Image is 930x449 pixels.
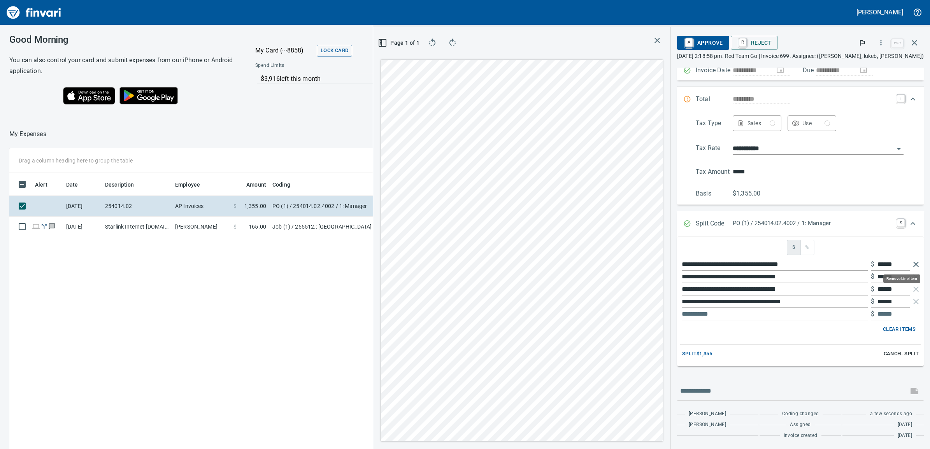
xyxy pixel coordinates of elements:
[689,410,726,418] span: [PERSON_NAME]
[696,189,733,198] p: Basis
[40,224,48,229] span: Split transaction
[677,52,924,60] p: [DATE] 2:18:58 pm. Red Team Go | Invoice 699. Assignee: ([PERSON_NAME], lukeb, [PERSON_NAME])
[893,143,904,154] button: Open
[9,55,236,77] h6: You can also control your card and submit expenses from our iPhone or Android application.
[881,323,918,335] button: Clear Items
[685,38,693,47] a: A
[35,180,58,189] span: Alert
[246,180,266,189] span: Amount
[249,223,266,231] span: 165.00
[66,180,88,189] span: Date
[911,272,921,281] button: Remove Line Item
[733,219,892,228] p: PO (1) / 254014.02.4002 / 1: Manager
[871,285,874,294] p: $
[249,84,480,91] p: Online allowed
[784,432,818,440] span: Invoice created
[871,272,874,281] p: $
[696,94,733,105] p: Total
[883,325,916,334] span: Clear Items
[905,382,924,400] span: This records your message into the invoice and notifies anyone mentioned
[63,217,102,237] td: [DATE]
[800,240,814,255] button: %
[898,421,912,429] span: [DATE]
[737,36,772,49] span: Reject
[115,83,182,108] img: Get it on Google Play
[733,115,781,131] button: Sales
[898,432,912,440] span: [DATE]
[172,196,230,217] td: AP Invoices
[255,62,381,70] span: Spend Limits
[35,180,47,189] span: Alert
[696,167,733,176] p: Tax Amount
[911,285,921,294] button: Remove Line Item
[272,180,290,189] span: Coding
[787,240,801,255] button: $
[682,349,712,358] span: Split $1,355
[9,129,46,139] p: My Expenses
[63,196,102,217] td: [DATE]
[696,119,733,131] p: Tax Type
[804,243,811,252] span: %
[269,217,464,237] td: Job (1) / 255512.: [GEOGRAPHIC_DATA] Watermain Replacement / 1003. .: General Requirements - KEEP...
[236,180,266,189] span: Amount
[897,219,905,227] a: S
[175,180,200,189] span: Employee
[680,348,714,360] button: Split$1,355
[233,202,237,210] span: $
[748,119,775,128] div: Sales
[102,217,172,237] td: Starlink Internet [DOMAIN_NAME] CA - 122nd
[255,46,314,55] p: My Card (···8858)
[872,34,890,51] button: More
[48,224,56,229] span: Has messages
[19,157,133,164] p: Drag a column heading here to group the table
[233,223,237,231] span: $
[854,34,871,51] button: Flag
[677,112,924,205] div: Expand
[683,36,723,49] span: Approve
[63,87,115,105] img: Download on the App Store
[105,180,134,189] span: Description
[66,180,78,189] span: Date
[891,39,903,47] a: esc
[855,6,905,18] button: [PERSON_NAME]
[689,421,726,429] span: [PERSON_NAME]
[317,45,352,57] button: Lock Card
[321,46,348,55] span: Lock Card
[733,189,770,198] p: $1,355.00
[782,410,819,418] span: Coding changed
[871,297,874,306] p: $
[739,38,746,47] a: R
[856,8,903,16] h5: [PERSON_NAME]
[261,74,476,84] p: $3,916 left this month
[677,36,729,50] button: AApprove
[897,94,905,102] a: T
[870,410,912,418] span: a few seconds ago
[871,260,874,269] p: $
[9,34,236,45] h3: Good Morning
[790,421,811,429] span: Assigned
[731,36,778,50] button: RReject
[884,349,919,358] span: Cancel Split
[175,180,210,189] span: Employee
[677,87,924,112] div: Expand
[871,309,874,319] p: $
[882,348,921,360] button: Cancel Split
[172,217,230,237] td: [PERSON_NAME]
[696,143,733,155] p: Tax Rate
[379,36,420,50] button: Page 1 of 1
[32,224,40,229] span: Online transaction
[5,3,63,22] img: Finvari
[244,202,266,210] span: 1,355.00
[383,38,417,48] span: Page 1 of 1
[911,297,921,306] button: Remove Line Item
[272,180,300,189] span: Coding
[790,243,798,252] span: $
[802,119,830,128] div: Use
[890,33,924,52] span: Close invoice
[788,115,836,131] button: Use
[9,129,46,139] nav: breadcrumb
[105,180,144,189] span: Description
[677,211,924,237] div: Expand
[696,219,733,229] p: Split Code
